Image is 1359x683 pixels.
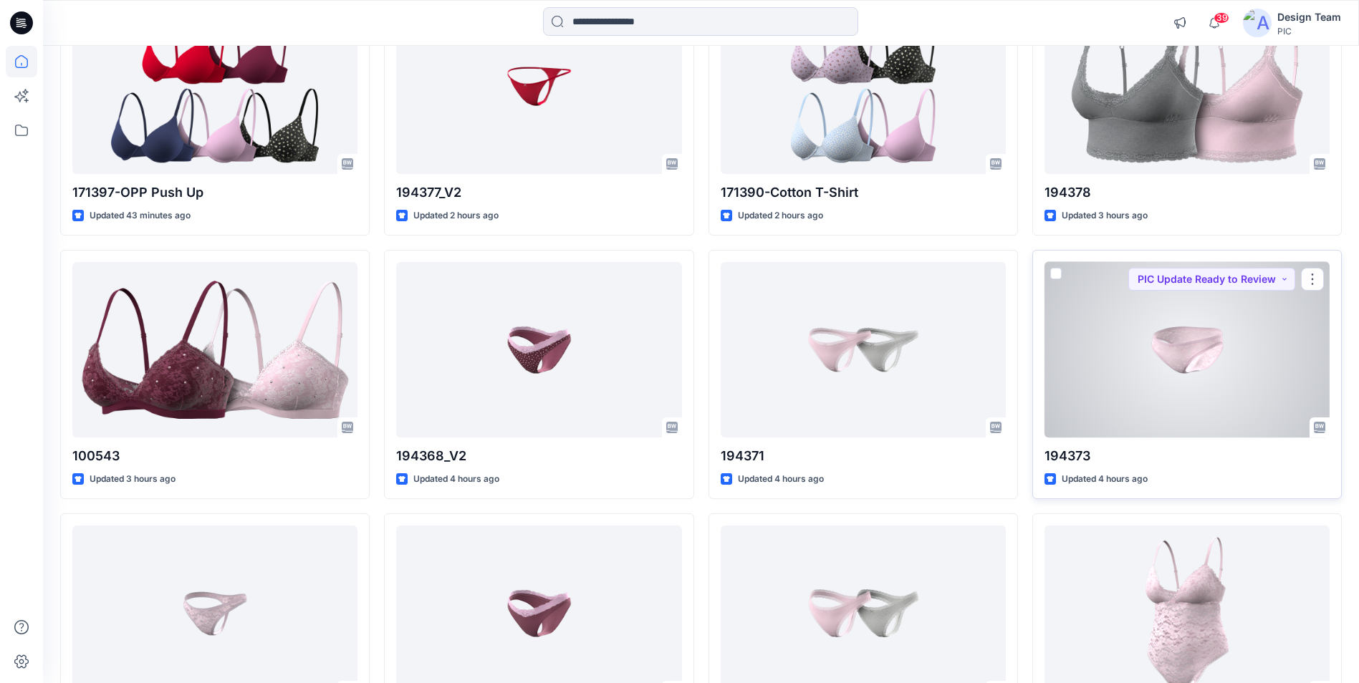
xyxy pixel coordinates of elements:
span: 39 [1214,12,1229,24]
a: 194373 [1045,262,1330,437]
p: 171397-OPP Push Up [72,183,357,203]
p: 194368_V2 [396,446,681,466]
p: 194377_V2 [396,183,681,203]
p: 194378 [1045,183,1330,203]
p: Updated 2 hours ago [413,208,499,223]
a: 194371 [721,262,1006,437]
p: 194373 [1045,446,1330,466]
p: Updated 4 hours ago [738,472,824,487]
p: Updated 3 hours ago [1062,208,1148,223]
p: 100543 [72,446,357,466]
p: Updated 4 hours ago [413,472,499,487]
p: Updated 43 minutes ago [90,208,191,223]
p: Updated 2 hours ago [738,208,823,223]
div: Design Team [1277,9,1341,26]
a: 194368_V2 [396,262,681,437]
p: Updated 3 hours ago [90,472,176,487]
p: 194371 [721,446,1006,466]
a: 100543 [72,262,357,437]
p: 171390-Cotton T-Shirt [721,183,1006,203]
p: Updated 4 hours ago [1062,472,1148,487]
img: avatar [1243,9,1272,37]
div: PIC [1277,26,1341,37]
